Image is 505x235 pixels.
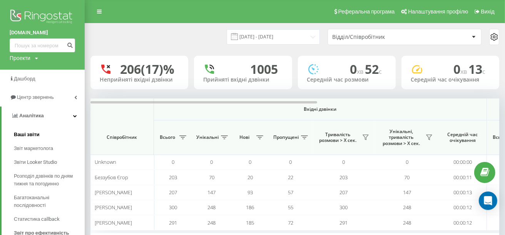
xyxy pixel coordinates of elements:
span: Тривалість розмови > Х сек. [316,132,360,143]
a: Розподіл дзвінків по дням тижня та погодинно [14,169,85,191]
span: 20 [247,174,253,181]
span: 203 [169,174,177,181]
span: 248 [403,219,411,226]
span: Налаштування профілю [408,8,468,15]
span: 72 [288,219,293,226]
span: хв [357,67,365,76]
span: c [482,67,485,76]
span: Реферальна програма [338,8,395,15]
td: 00:00:12 [439,200,487,215]
span: 186 [246,204,254,211]
div: Відділ/Співробітник [332,34,424,40]
td: 00:00:12 [439,215,487,230]
span: 0 [406,158,408,165]
span: 207 [169,189,177,196]
span: 248 [403,204,411,211]
span: Вхідні дзвінки [174,106,467,112]
span: Ваші звіти [14,131,40,138]
div: Середній час розмови [307,77,386,83]
td: 00:00:00 [439,155,487,170]
span: 300 [339,204,348,211]
span: 147 [208,189,216,196]
span: 0 [342,158,345,165]
div: Прийняті вхідні дзвінки [203,77,283,83]
div: Проекти [10,54,30,62]
span: 55 [288,204,293,211]
span: 0 [350,61,365,77]
span: 207 [339,189,348,196]
span: 291 [339,219,348,226]
span: 0 [211,158,213,165]
span: 70 [405,174,410,181]
span: Всього [158,134,177,140]
div: Неприйняті вхідні дзвінки [100,77,179,83]
span: Співробітник [97,134,147,140]
span: 0 [453,61,468,77]
span: 248 [208,219,216,226]
span: 57 [288,189,293,196]
input: Пошук за номером [10,38,75,52]
span: 185 [246,219,254,226]
span: c [379,67,382,76]
span: 300 [169,204,177,211]
span: Унікальні, тривалість розмови > Х сек. [379,128,423,147]
span: 13 [468,61,485,77]
span: Аналiтика [19,113,44,118]
span: 93 [247,189,253,196]
span: Unknown [95,158,116,165]
span: 248 [208,204,216,211]
span: Звіти Looker Studio [14,158,57,166]
div: 206 (17)% [120,62,174,77]
span: [PERSON_NAME] [95,189,132,196]
span: [PERSON_NAME] [95,219,132,226]
span: 291 [169,219,177,226]
img: Ringostat logo [10,8,75,27]
a: [DOMAIN_NAME] [10,29,75,37]
a: Звіти Looker Studio [14,155,85,169]
span: Центр звернень [17,94,54,100]
span: Дашборд [14,76,35,82]
span: Унікальні [196,134,219,140]
div: Середній час очікування [411,77,490,83]
span: Вихід [481,8,495,15]
span: Звіт маркетолога [14,145,53,152]
span: 22 [288,174,293,181]
a: Аналiтика [2,107,85,125]
span: 70 [209,174,214,181]
div: Open Intercom Messenger [479,192,497,210]
span: 52 [365,61,382,77]
span: Нові [235,134,254,140]
span: Пропущені [273,134,299,140]
span: 0 [249,158,252,165]
span: 0 [172,158,175,165]
span: хв [460,67,468,76]
a: Ваші звіти [14,128,85,142]
span: Беззубов Єгор [95,174,128,181]
span: Розподіл дзвінків по дням тижня та погодинно [14,172,81,188]
span: Багатоканальні послідовності [14,194,81,209]
a: Звіт маркетолога [14,142,85,155]
span: 0 [289,158,292,165]
a: Багатоканальні послідовності [14,191,85,212]
td: 00:00:13 [439,185,487,200]
span: Середній час очікування [445,132,481,143]
span: Статистика callback [14,215,60,223]
a: Статистика callback [14,212,85,226]
span: 203 [339,174,348,181]
span: [PERSON_NAME] [95,204,132,211]
td: 00:00:11 [439,170,487,185]
span: 147 [403,189,411,196]
div: 1005 [251,62,278,77]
